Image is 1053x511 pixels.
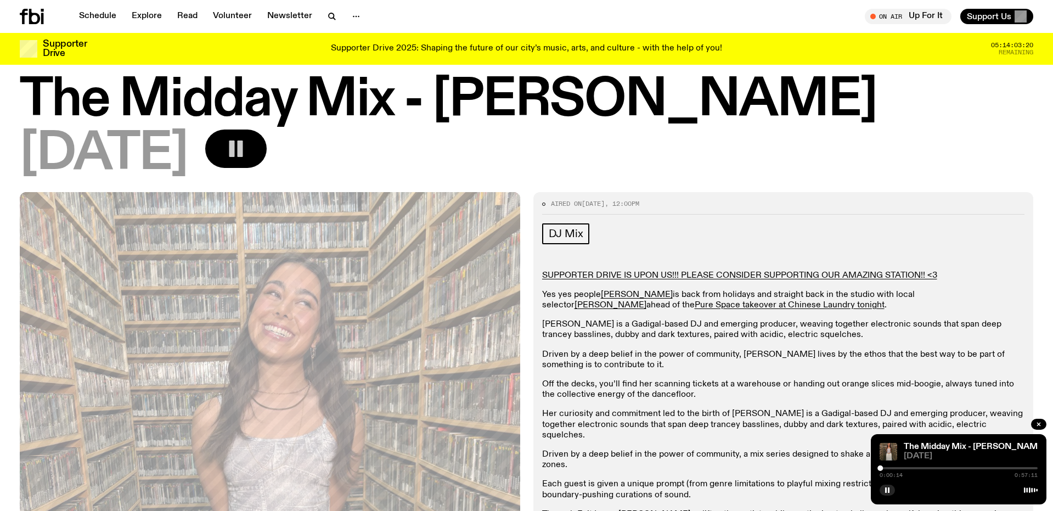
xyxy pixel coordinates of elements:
[542,479,1025,500] p: Each guest is given a unique prompt (from genre limitations to playful mixing restrictions) encou...
[171,9,204,24] a: Read
[20,130,188,179] span: [DATE]
[542,379,1025,400] p: Off the decks, you’ll find her scanning tickets at a warehouse or handing out orange slices mid-b...
[601,290,673,299] a: [PERSON_NAME]
[991,42,1033,48] span: 05:14:03:20
[960,9,1033,24] button: Support Us
[549,228,583,240] span: DJ Mix
[542,290,1025,311] p: Yes yes people is back from holidays and straight back in the studio with local selector ahead of...
[331,44,722,54] p: Supporter Drive 2025: Shaping the future of our city’s music, arts, and culture - with the help o...
[20,76,1033,125] h1: The Midday Mix - [PERSON_NAME]
[605,199,639,208] span: , 12:00pm
[43,40,87,58] h3: Supporter Drive
[542,350,1025,370] p: Driven by a deep belief in the power of community, [PERSON_NAME] lives by the ethos that the best...
[551,199,582,208] span: Aired on
[904,452,1038,461] span: [DATE]
[999,49,1033,55] span: Remaining
[695,301,885,310] a: Pure Space takeover at Chinese Laundry tonight
[72,9,123,24] a: Schedule
[967,12,1011,21] span: Support Us
[542,223,590,244] a: DJ Mix
[575,301,646,310] a: [PERSON_NAME]
[542,409,1025,441] p: Her curiosity and commitment led to the birth of [PERSON_NAME] is a Gadigal-based DJ and emerging...
[261,9,319,24] a: Newsletter
[880,473,903,478] span: 0:00:14
[542,271,937,280] a: SUPPORTER DRIVE IS UPON US!!! PLEASE CONSIDER SUPPORTING OUR AMAZING STATION!! <3
[125,9,168,24] a: Explore
[904,442,1046,451] a: The Midday Mix - [PERSON_NAME]
[865,9,951,24] button: On AirUp For It
[1015,473,1038,478] span: 0:57:11
[542,450,1025,470] p: Driven by a deep belief in the power of community, a mix series designed to shake artists out of ...
[582,199,605,208] span: [DATE]
[542,319,1025,340] p: [PERSON_NAME] is a Gadigal-based DJ and emerging producer, weaving together electronic sounds tha...
[206,9,258,24] a: Volunteer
